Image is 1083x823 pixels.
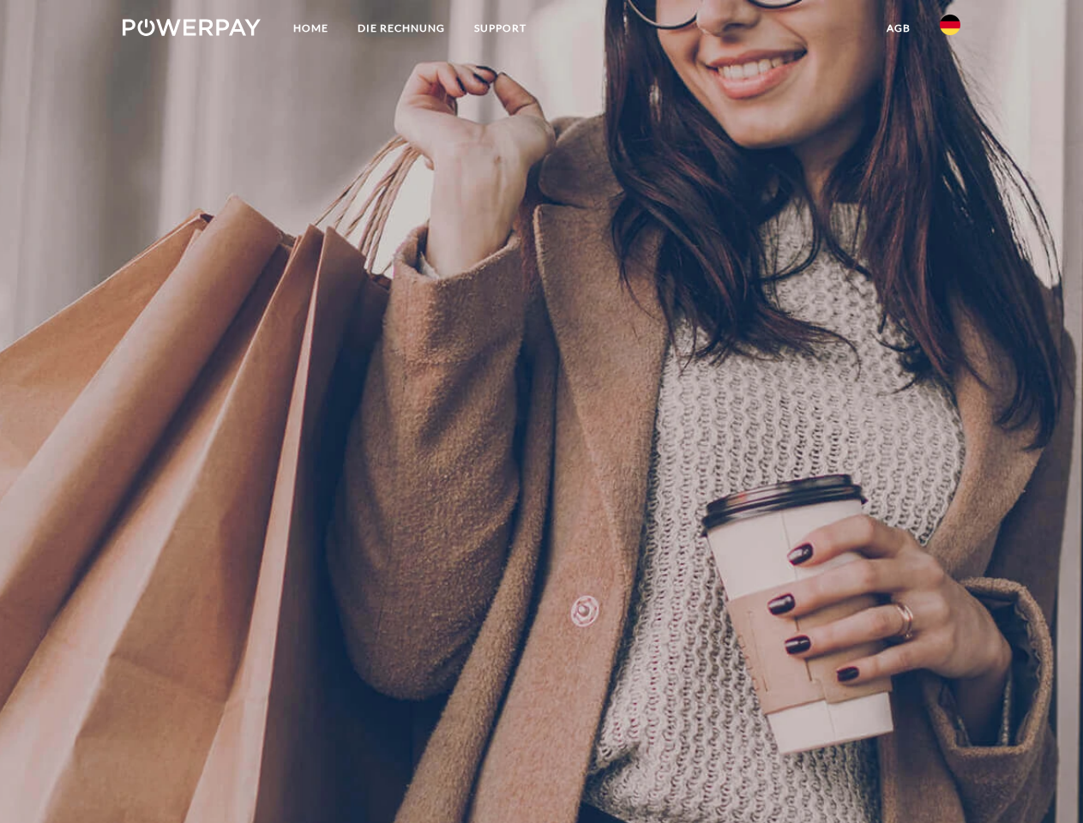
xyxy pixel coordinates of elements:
[279,13,343,44] a: Home
[123,19,261,36] img: logo-powerpay-white.svg
[460,13,541,44] a: SUPPORT
[940,15,960,35] img: de
[872,13,925,44] a: agb
[343,13,460,44] a: DIE RECHNUNG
